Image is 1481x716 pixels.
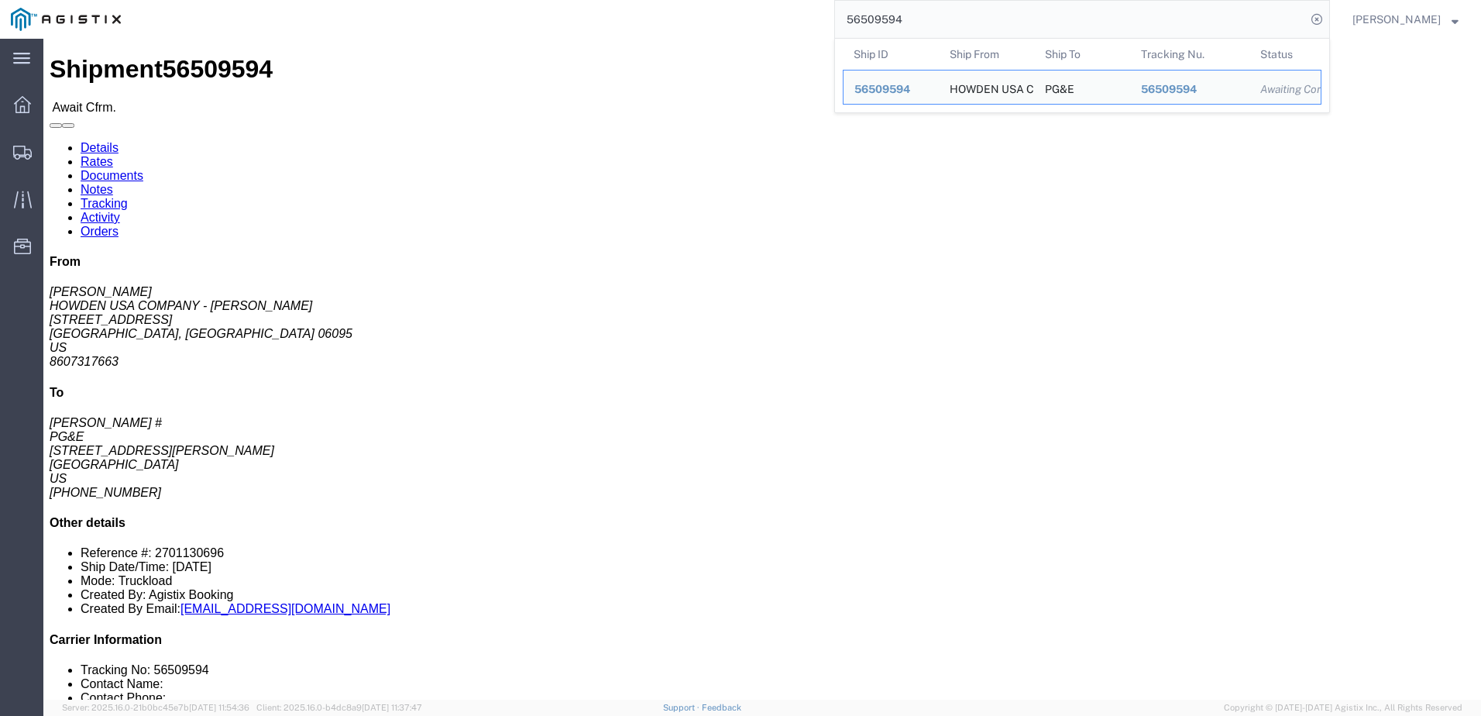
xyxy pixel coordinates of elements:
div: 56509594 [1141,81,1239,98]
div: PG&E [1045,71,1074,104]
span: Copyright © [DATE]-[DATE] Agistix Inc., All Rights Reserved [1224,701,1462,714]
span: Justin Chao [1352,11,1441,28]
th: Ship To [1034,39,1130,70]
div: HOWDEN USA COMPANY - SPENCER [950,71,1024,104]
img: logo [11,8,121,31]
th: Ship From [939,39,1035,70]
a: Feedback [702,703,741,712]
span: Server: 2025.16.0-21b0bc45e7b [62,703,249,712]
div: 56509594 [854,81,928,98]
input: Search for shipment number, reference number [835,1,1306,38]
span: Client: 2025.16.0-b4dc8a9 [256,703,422,712]
div: Awaiting Confirmation [1260,81,1310,98]
span: 56509594 [1141,83,1197,95]
span: [DATE] 11:54:36 [189,703,249,712]
span: [DATE] 11:37:47 [362,703,422,712]
iframe: FS Legacy Container [43,39,1481,700]
a: Support [663,703,702,712]
span: 56509594 [854,83,910,95]
table: Search Results [843,39,1329,112]
th: Status [1249,39,1321,70]
th: Tracking Nu. [1130,39,1250,70]
button: [PERSON_NAME] [1352,10,1459,29]
th: Ship ID [843,39,939,70]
